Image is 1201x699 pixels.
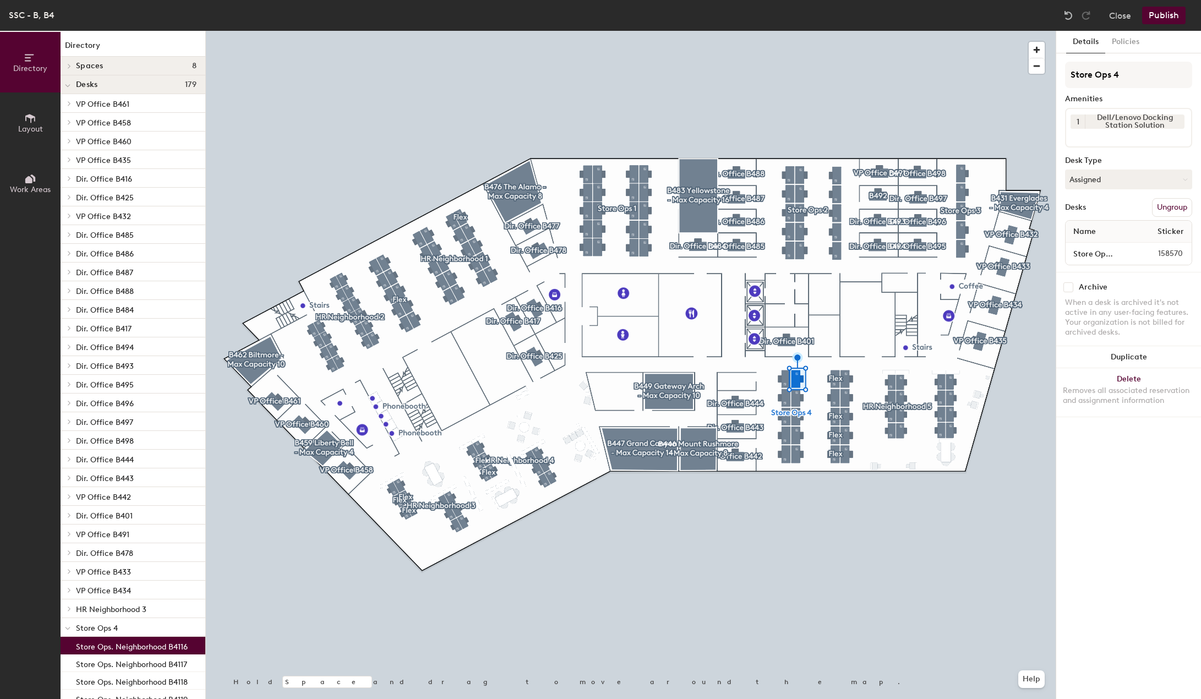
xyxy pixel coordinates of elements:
[1065,95,1192,103] div: Amenities
[1056,368,1201,417] button: DeleteRemoves all associated reservation and assignment information
[76,436,134,446] span: Dir. Office B498
[76,156,131,165] span: VP Office B435
[1066,31,1105,53] button: Details
[1065,203,1086,212] div: Desks
[76,530,129,539] span: VP Office B491
[76,174,132,184] span: Dir. Office B416
[76,624,118,633] span: Store Ops 4
[1065,156,1192,165] div: Desk Type
[76,586,131,596] span: VP Office B434
[76,380,134,390] span: Dir. Office B495
[1080,10,1091,21] img: Redo
[1132,248,1189,260] span: 158570
[76,674,188,687] p: Store Ops. Neighborhood B4118
[76,657,187,669] p: Store Ops. Neighborhood B4117
[76,193,134,203] span: Dir. Office B425
[76,231,134,240] span: Dir. Office B485
[76,80,97,89] span: Desks
[76,362,134,371] span: Dir. Office B493
[1065,170,1192,189] button: Assigned
[76,418,133,427] span: Dir. Office B497
[76,287,134,296] span: Dir. Office B488
[1085,114,1184,129] div: Dell/Lenovo Docking Station Solution
[1142,7,1186,24] button: Publish
[76,118,131,128] span: VP Office B458
[1109,7,1131,24] button: Close
[76,324,132,334] span: Dir. Office B417
[9,8,54,22] div: SSC - B, B4
[76,605,146,614] span: HR Neighborhood 3
[1056,346,1201,368] button: Duplicate
[76,399,134,408] span: Dir. Office B496
[13,64,47,73] span: Directory
[61,40,205,57] h1: Directory
[1077,116,1079,128] span: 1
[76,549,133,558] span: Dir. Office B478
[10,185,51,194] span: Work Areas
[1068,222,1101,242] span: Name
[1152,222,1189,242] span: Sticker
[76,474,134,483] span: Dir. Office B443
[76,268,133,277] span: Dir. Office B487
[1065,298,1192,337] div: When a desk is archived it's not active in any user-facing features. Your organization is not bil...
[76,212,131,221] span: VP Office B432
[1063,10,1074,21] img: Undo
[76,567,131,577] span: VP Office B433
[76,137,132,146] span: VP Office B460
[1063,386,1194,406] div: Removes all associated reservation and assignment information
[76,62,103,70] span: Spaces
[18,124,43,134] span: Layout
[76,493,131,502] span: VP Office B442
[76,100,129,109] span: VP Office B461
[1152,198,1192,217] button: Ungroup
[1079,283,1107,292] div: Archive
[185,80,196,89] span: 179
[76,511,133,521] span: Dir. Office B401
[1071,114,1085,129] button: 1
[1105,31,1146,53] button: Policies
[1018,670,1045,688] button: Help
[76,305,134,315] span: Dir. Office B484
[1068,246,1132,261] input: Unnamed desk
[76,455,134,465] span: Dir. Office B444
[192,62,196,70] span: 8
[76,343,134,352] span: Dir. Office B494
[76,639,188,652] p: Store Ops. Neighborhood B4116
[76,249,134,259] span: Dir. Office B486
